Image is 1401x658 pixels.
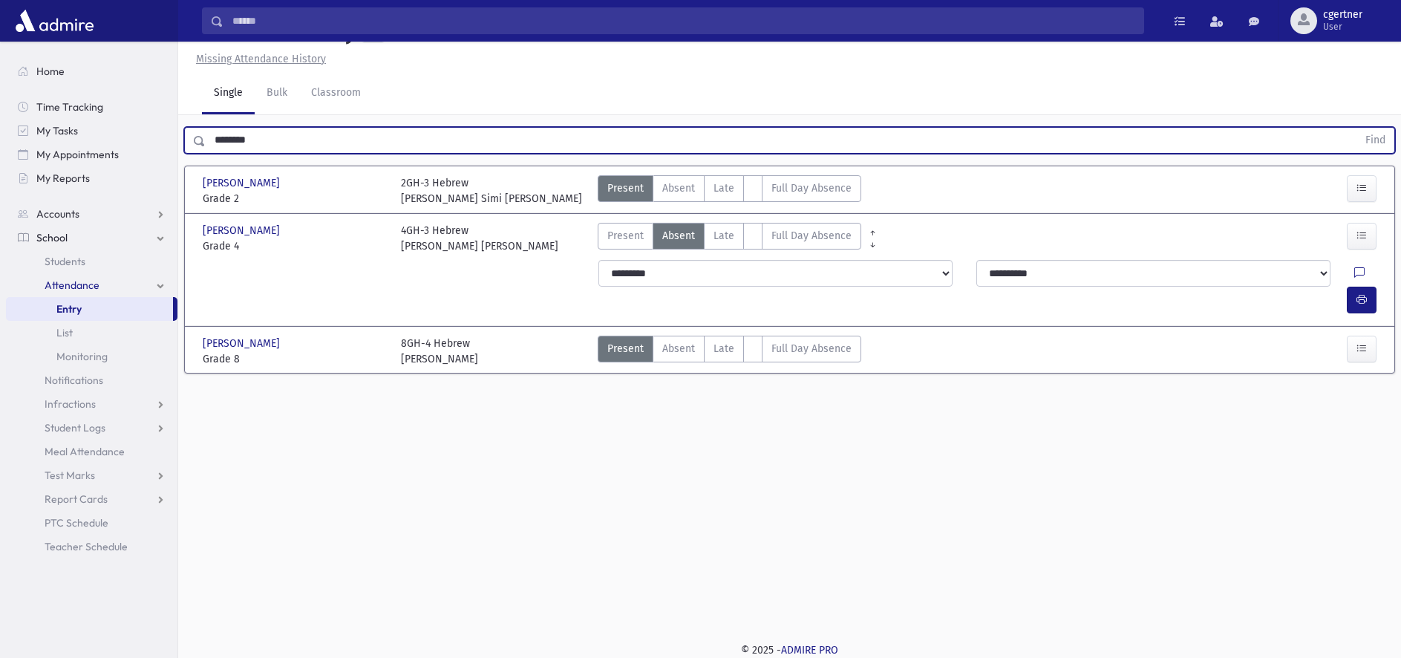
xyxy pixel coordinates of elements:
div: 2GH-3 Hebrew [PERSON_NAME] Simi [PERSON_NAME] [401,175,582,206]
span: Absent [662,180,695,196]
span: Student Logs [45,421,105,434]
span: My Appointments [36,148,119,161]
a: Students [6,250,177,273]
a: My Tasks [6,119,177,143]
a: Teacher Schedule [6,535,177,558]
span: Meal Attendance [45,445,125,458]
div: © 2025 - [202,642,1377,658]
span: Present [607,228,644,244]
a: Monitoring [6,345,177,368]
span: Grade 2 [203,191,386,206]
a: List [6,321,177,345]
a: Notifications [6,368,177,392]
a: Test Marks [6,463,177,487]
div: AttTypes [598,336,861,367]
u: Missing Attendance History [196,53,326,65]
span: Absent [662,228,695,244]
span: Absent [662,341,695,356]
a: School [6,226,177,250]
div: AttTypes [598,223,861,254]
a: PTC Schedule [6,511,177,535]
a: Report Cards [6,487,177,511]
a: Classroom [299,73,373,114]
span: School [36,231,68,244]
span: Test Marks [45,469,95,482]
span: My Tasks [36,124,78,137]
span: Full Day Absence [771,228,852,244]
span: Accounts [36,207,79,221]
a: Meal Attendance [6,440,177,463]
span: [PERSON_NAME] [203,175,283,191]
span: [PERSON_NAME] [203,336,283,351]
a: Home [6,59,177,83]
a: Accounts [6,202,177,226]
span: Late [713,228,734,244]
a: Infractions [6,392,177,416]
a: Bulk [255,73,299,114]
div: AttTypes [598,175,861,206]
img: AdmirePro [12,6,97,36]
input: Search [223,7,1143,34]
span: Grade 4 [203,238,386,254]
span: My Reports [36,172,90,185]
a: Attendance [6,273,177,297]
a: Single [202,73,255,114]
button: Find [1356,128,1394,153]
a: My Reports [6,166,177,190]
span: Full Day Absence [771,180,852,196]
a: My Appointments [6,143,177,166]
a: Entry [6,297,173,321]
span: PTC Schedule [45,516,108,530]
span: Students [45,255,85,268]
a: Student Logs [6,416,177,440]
span: Late [713,180,734,196]
span: cgertner [1323,9,1362,21]
a: Missing Attendance History [190,53,326,65]
span: Grade 8 [203,351,386,367]
span: Attendance [45,278,99,292]
span: Notifications [45,374,103,387]
span: Home [36,65,65,78]
span: Infractions [45,397,96,411]
span: Report Cards [45,492,108,506]
span: Monitoring [56,350,108,363]
div: 8GH-4 Hebrew [PERSON_NAME] [401,336,478,367]
a: Time Tracking [6,95,177,119]
span: Full Day Absence [771,341,852,356]
span: List [56,326,73,339]
span: [PERSON_NAME] [203,223,283,238]
span: Late [713,341,734,356]
span: Time Tracking [36,100,103,114]
span: Present [607,341,644,356]
span: Teacher Schedule [45,540,128,553]
span: Present [607,180,644,196]
div: 4GH-3 Hebrew [PERSON_NAME] [PERSON_NAME] [401,223,558,254]
span: Entry [56,302,82,316]
span: User [1323,21,1362,33]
